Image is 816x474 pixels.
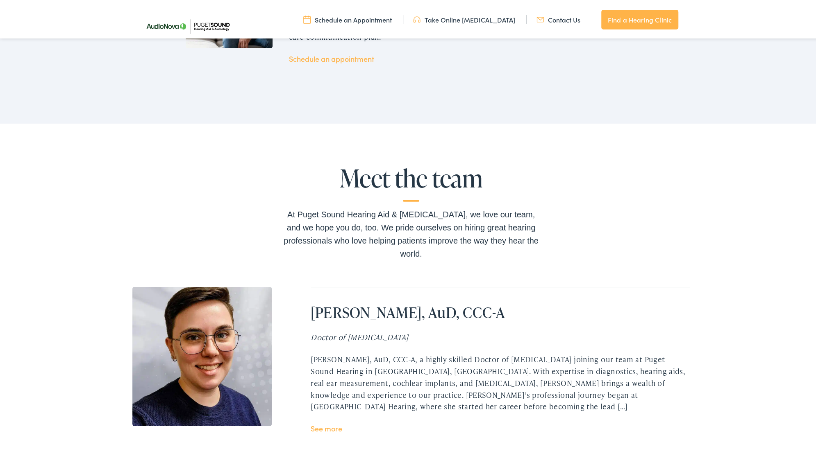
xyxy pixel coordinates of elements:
a: Schedule an appointment [289,52,374,62]
img: Sara Sommer [132,285,272,424]
a: Find a Hearing Clinic [601,8,678,28]
i: Doctor of [MEDICAL_DATA] [311,330,408,341]
a: Contact Us [536,14,580,23]
a: Schedule an Appointment [303,14,392,23]
h2: [PERSON_NAME], AuD, CCC-A [311,302,690,320]
img: utility icon [303,14,311,23]
div: At Puget Sound Hearing Aid & [MEDICAL_DATA], we love our team, and we hope you do, too. We pride ... [280,206,542,259]
a: Take Online [MEDICAL_DATA] [413,14,515,23]
h2: Meet the team [280,163,542,200]
div: [PERSON_NAME], AuD, CCC-A, a highly skilled Doctor of [MEDICAL_DATA] joining our team at Puget So... [311,352,690,411]
img: utility icon [413,14,421,23]
a: See more [311,422,342,432]
img: utility icon [536,14,544,23]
